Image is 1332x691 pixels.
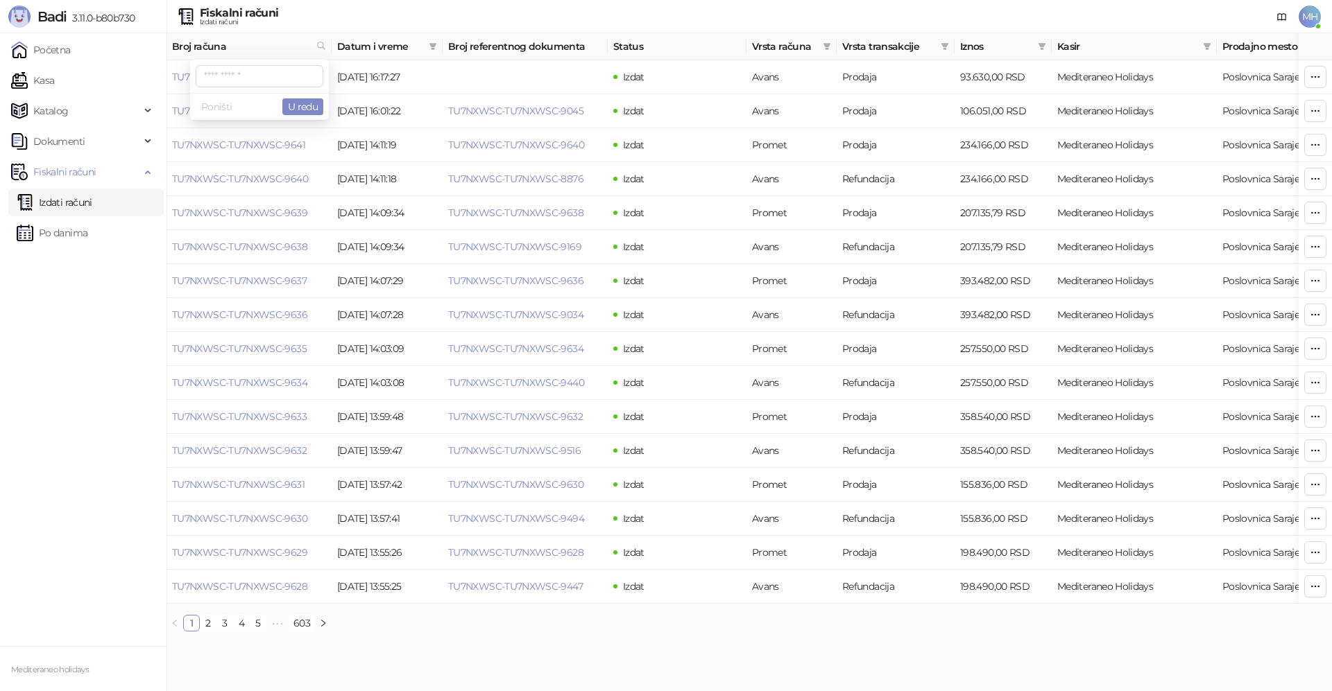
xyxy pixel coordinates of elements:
div: Izdati računi [200,19,278,26]
a: TU7NXWSC-TU7NXWSC-9638 [172,240,307,253]
span: Kasir [1057,39,1197,54]
a: 1 [184,615,199,631]
td: TU7NXWSC-TU7NXWSC-9632 [166,434,332,468]
span: Badi [37,8,67,25]
td: Promet [746,332,837,366]
td: Promet [746,264,837,298]
td: 106.051,00 RSD [955,94,1052,128]
td: Prodaja [837,264,955,298]
span: filter [426,36,440,57]
a: TU7NXWSC-TU7NXWSC-9630 [448,478,583,491]
td: TU7NXWSC-TU7NXWSC-9629 [166,536,332,570]
td: 393.482,00 RSD [955,264,1052,298]
td: Prodaja [837,468,955,502]
td: Avans [746,366,837,400]
td: Avans [746,570,837,604]
td: Refundacija [837,502,955,536]
img: Logo [8,6,31,28]
td: Mediteraneo Holidays [1052,264,1217,298]
td: [DATE] 13:59:48 [332,400,443,434]
a: TU7NXWSC-TU7NXWSC-9628 [172,580,307,593]
a: Izdati računi [17,189,92,216]
li: Prethodna strana [166,615,183,631]
span: filter [1200,36,1214,57]
a: TU7NXWSC-TU7NXWSC-9634 [448,342,583,355]
td: [DATE] 14:09:34 [332,230,443,264]
button: right [315,615,332,631]
span: filter [820,36,834,57]
td: Mediteraneo Holidays [1052,128,1217,162]
span: MH [1299,6,1321,28]
td: Mediteraneo Holidays [1052,502,1217,536]
td: 198.490,00 RSD [955,536,1052,570]
span: Izdat [623,173,644,185]
a: TU7NXWSC-TU7NXWSC-9636 [448,274,583,287]
td: Promet [746,400,837,434]
span: Izdat [623,580,644,593]
span: Vrsta transakcije [842,39,935,54]
th: Broj referentnog dokumenta [443,33,608,60]
td: Mediteraneo Holidays [1052,468,1217,502]
td: Refundacija [837,162,955,196]
td: TU7NXWSC-TU7NXWSC-9636 [166,298,332,332]
a: TU7NXWSC-TU7NXWSC-9045 [448,105,583,117]
span: filter [1203,42,1211,51]
span: Iznos [960,39,1032,54]
td: 198.490,00 RSD [955,570,1052,604]
span: Izdat [623,105,644,117]
a: TU7NXWSC-TU7NXWSC-9641 [172,139,305,151]
td: Promet [746,536,837,570]
span: Izdat [623,410,644,423]
span: Dokumenti [33,128,85,155]
td: Prodaja [837,94,955,128]
td: Mediteraneo Holidays [1052,434,1217,468]
button: left [166,615,183,631]
td: 234.166,00 RSD [955,162,1052,196]
td: Mediteraneo Holidays [1052,332,1217,366]
span: filter [429,42,437,51]
a: TU7NXWSC-TU7NXWSC-9034 [448,308,583,321]
span: Broj računa [172,39,311,54]
td: Avans [746,60,837,94]
span: 3.11.0-b80b730 [67,12,135,24]
span: Izdat [623,342,644,355]
td: Promet [746,468,837,502]
a: Po danima [17,219,87,247]
span: Katalog [33,97,69,125]
td: Mediteraneo Holidays [1052,400,1217,434]
td: TU7NXWSC-TU7NXWSC-9631 [166,468,332,502]
td: [DATE] 13:57:41 [332,502,443,536]
span: filter [1035,36,1049,57]
a: TU7NXWSC-TU7NXWSC-9638 [448,207,583,219]
span: Izdat [623,308,644,321]
td: [DATE] 16:01:22 [332,94,443,128]
td: 393.482,00 RSD [955,298,1052,332]
td: Refundacija [837,230,955,264]
td: 207.135,79 RSD [955,230,1052,264]
td: [DATE] 14:03:09 [332,332,443,366]
td: TU7NXWSC-TU7NXWSC-9639 [166,196,332,230]
a: 2 [200,615,216,631]
a: 603 [289,615,314,631]
td: Refundacija [837,570,955,604]
span: Izdat [623,546,644,559]
td: Refundacija [837,366,955,400]
td: Refundacija [837,434,955,468]
a: TU7NXWSC-TU7NXWSC-9640 [172,173,308,185]
a: Dokumentacija [1271,6,1293,28]
td: Avans [746,434,837,468]
td: Mediteraneo Holidays [1052,570,1217,604]
a: TU7NXWSC-TU7NXWSC-9639 [172,207,307,219]
td: [DATE] 14:03:08 [332,366,443,400]
td: Prodaja [837,332,955,366]
span: Fiskalni računi [33,158,96,186]
td: Mediteraneo Holidays [1052,536,1217,570]
a: Kasa [11,67,54,94]
td: TU7NXWSC-TU7NXWSC-9634 [166,366,332,400]
span: Izdat [623,207,644,219]
span: Izdat [623,512,644,525]
span: Izdat [623,478,644,491]
span: Datum i vreme [337,39,423,54]
td: TU7NXWSC-TU7NXWSC-9641 [166,128,332,162]
td: Mediteraneo Holidays [1052,230,1217,264]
